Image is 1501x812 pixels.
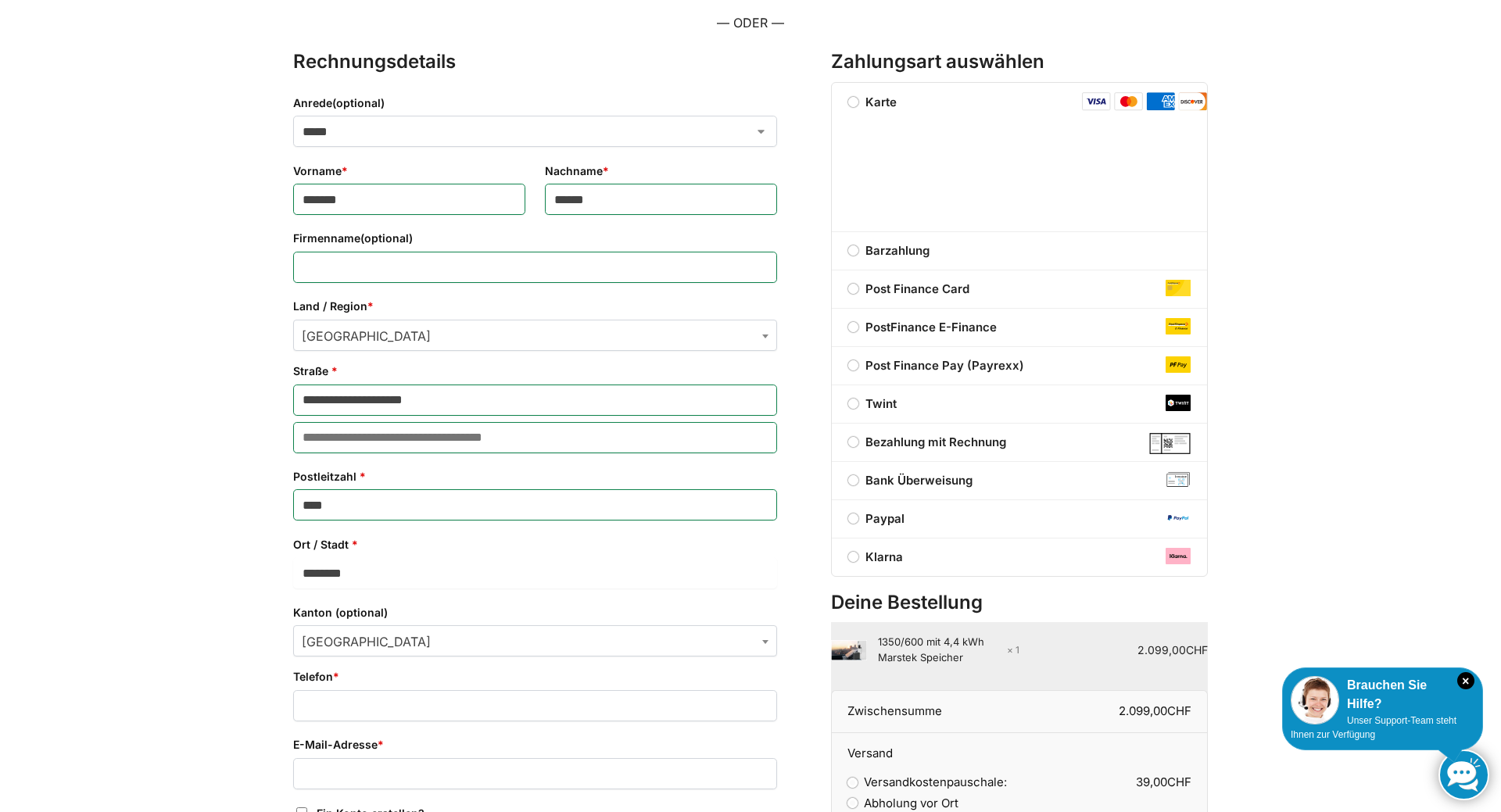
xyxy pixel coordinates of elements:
bdi: 2.099,00 [1137,643,1208,656]
label: Telefon [293,668,777,685]
img: Customer service [1291,676,1339,724]
span: (optional) [335,606,388,619]
iframe: Sicherer Eingaberahmen für Zahlungen [856,120,1177,208]
img: twint [1166,395,1191,411]
label: Post Finance Pay (Payrexx) [832,356,1207,375]
h3: Rechnungsdetails [293,48,777,76]
label: Abholung vor Ort [847,796,958,810]
label: PostFinance E-Finance [832,318,1207,337]
label: Kanton [293,604,777,621]
label: Twint [832,395,1207,413]
label: Anrede [293,95,777,112]
span: CHF [1186,643,1208,656]
img: visa [1082,92,1111,111]
label: Bank Überweisung [832,471,1207,490]
strong: × 1 [1007,643,1019,657]
img: bank-transfer [1166,471,1191,488]
label: E-Mail-Adresse [293,736,777,753]
div: 1350/600 mit 4,4 kWh Marstek Speicher [878,635,1019,665]
span: CHF [1167,774,1191,789]
img: post-finance-card [1166,280,1191,296]
span: CHF [1167,703,1191,718]
h3: Zahlungsart auswählen [831,48,1208,76]
img: mastercard [1114,92,1143,111]
span: (optional) [332,96,385,109]
span: Unser Support-Team steht Ihnen zur Verfügung [1291,715,1456,740]
img: Balkonkraftwerk mit Marstek Speicher [831,640,867,660]
img: Bezahlung mit Rechnung [1149,433,1191,454]
img: discover [1178,92,1207,111]
label: Postleitzahl [293,468,777,485]
label: Ort / Stadt [293,536,777,553]
img: post-finance-e-finance [1166,318,1191,334]
img: paypal [1166,510,1191,526]
bdi: 2.099,00 [1119,703,1191,718]
h3: Deine Bestellung [831,589,1208,617]
label: Karte [832,95,913,109]
img: klarna [1166,548,1191,564]
img: amex [1146,92,1175,111]
th: Zwischensumme [831,690,1019,733]
label: Klarna [832,548,1207,567]
label: Straße [293,363,777,380]
label: Land / Region [293,298,777,315]
bdi: 39,00 [1136,774,1191,789]
label: Bezahlung mit Rechnung [832,433,1207,452]
label: Paypal [832,510,1207,528]
label: Vorname [293,163,525,180]
label: Post Finance Card [832,280,1207,299]
label: Versandkostenpauschale: [847,774,1007,789]
span: Kanton [293,625,777,656]
span: Land / Region [293,320,777,351]
i: Schließen [1457,672,1474,689]
span: Bern [294,626,776,657]
label: Nachname [545,163,777,180]
span: (optional) [360,231,413,245]
img: post-finance-pay [1166,356,1191,373]
label: Barzahlung [832,241,1207,260]
span: Schweiz [294,320,776,352]
label: Firmenname [293,230,777,247]
div: Brauchen Sie Hilfe? [1291,676,1474,714]
th: Versand [831,733,1208,763]
p: — ODER — [293,13,1208,34]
